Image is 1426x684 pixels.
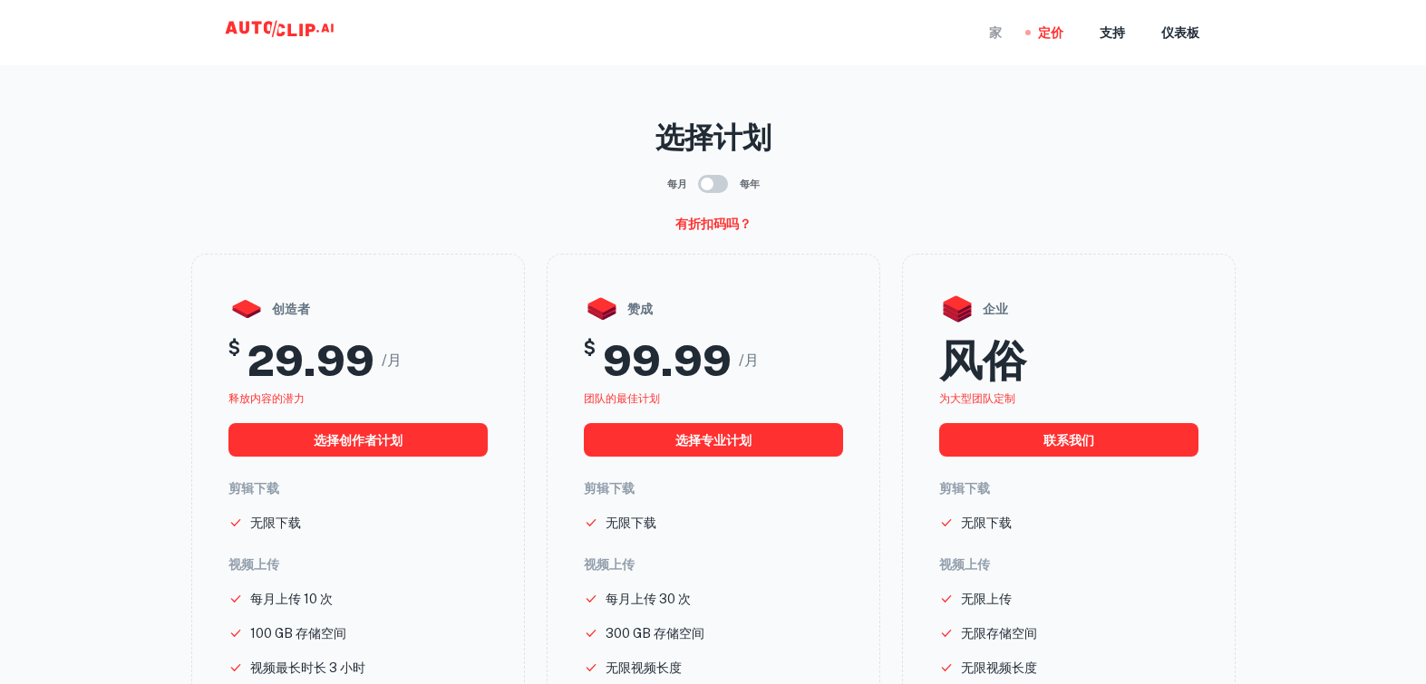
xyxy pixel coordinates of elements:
[228,392,305,405] font: 释放内容的潜力
[228,337,240,359] font: $
[961,626,1037,641] font: 无限存储空间
[584,337,596,359] font: $
[606,626,704,641] font: 300 GB 存储空间
[939,481,990,496] font: 剪辑下载
[228,481,279,496] font: 剪辑下载
[1038,26,1063,41] font: 定价
[740,178,760,189] font: 每年
[961,660,1037,675] font: 无限视频长度
[250,660,365,675] font: 视频最长时长 3 小时
[939,334,1026,386] font: 风俗
[250,592,333,606] font: 每月上传 10 次
[606,592,691,606] font: 每月上传 30 次
[1043,433,1094,448] font: 联系我们
[584,481,635,496] font: 剪辑下载
[983,302,1008,316] font: 企业
[228,423,488,457] button: 选择创作者计划
[961,592,1012,606] font: 无限上传
[675,217,752,231] font: 有折扣码吗？
[939,392,1015,405] font: 为大型团队定制
[314,433,403,448] font: 选择创作者计划
[961,515,1012,530] font: 无限下载
[603,334,732,386] font: 99.99
[668,208,759,239] button: 有折扣码吗？
[939,423,1198,457] button: 联系我们
[584,423,843,457] button: 选择专业计划
[1161,26,1199,41] font: 仪表板
[606,660,682,675] font: 无限视频长度
[739,352,759,369] font: /月
[675,433,752,448] font: 选择专业计划
[939,557,990,572] font: 视频上传
[606,515,656,530] font: 无限下载
[584,392,660,405] font: 团队的最佳计划
[667,178,687,189] font: 每月
[627,302,653,316] font: 赞成
[382,352,402,369] font: /月
[250,626,346,641] font: 100 GB 存储空间
[655,120,771,154] font: 选择计划
[584,557,635,572] font: 视频上传
[989,26,1002,41] font: 家
[1100,26,1125,41] font: 支持
[247,334,374,386] font: 29.99
[250,515,301,530] font: 无限下载
[228,557,279,572] font: 视频上传
[272,302,310,316] font: 创造者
